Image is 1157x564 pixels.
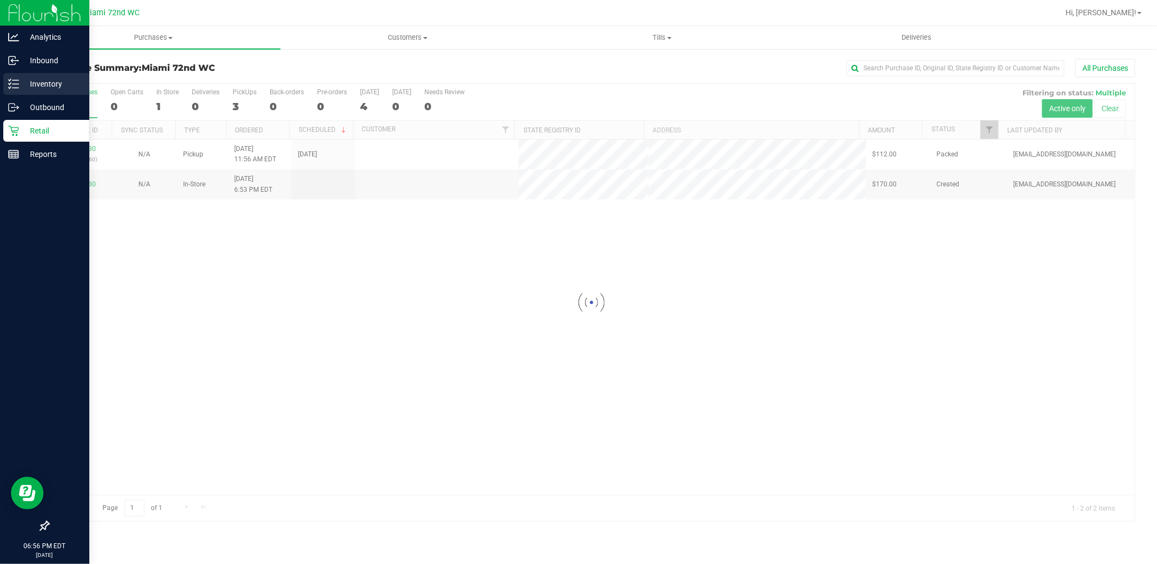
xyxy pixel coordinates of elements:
[8,149,19,160] inline-svg: Reports
[26,26,281,49] a: Purchases
[281,33,534,43] span: Customers
[5,551,84,559] p: [DATE]
[11,477,44,510] iframe: Resource center
[26,33,281,43] span: Purchases
[19,77,84,90] p: Inventory
[8,102,19,113] inline-svg: Outbound
[48,63,410,73] h3: Purchase Summary:
[19,148,84,161] p: Reports
[887,33,946,43] span: Deliveries
[19,31,84,44] p: Analytics
[789,26,1044,49] a: Deliveries
[19,124,84,137] p: Retail
[281,26,535,49] a: Customers
[5,541,84,551] p: 06:56 PM EDT
[19,101,84,114] p: Outbound
[847,60,1064,76] input: Search Purchase ID, Original ID, State Registry ID or Customer Name...
[1065,8,1136,17] span: Hi, [PERSON_NAME]!
[535,26,789,49] a: Tills
[83,8,139,17] span: Miami 72nd WC
[19,54,84,67] p: Inbound
[8,32,19,43] inline-svg: Analytics
[142,63,215,73] span: Miami 72nd WC
[535,33,789,43] span: Tills
[8,125,19,136] inline-svg: Retail
[8,78,19,89] inline-svg: Inventory
[1075,59,1135,77] button: All Purchases
[8,55,19,66] inline-svg: Inbound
